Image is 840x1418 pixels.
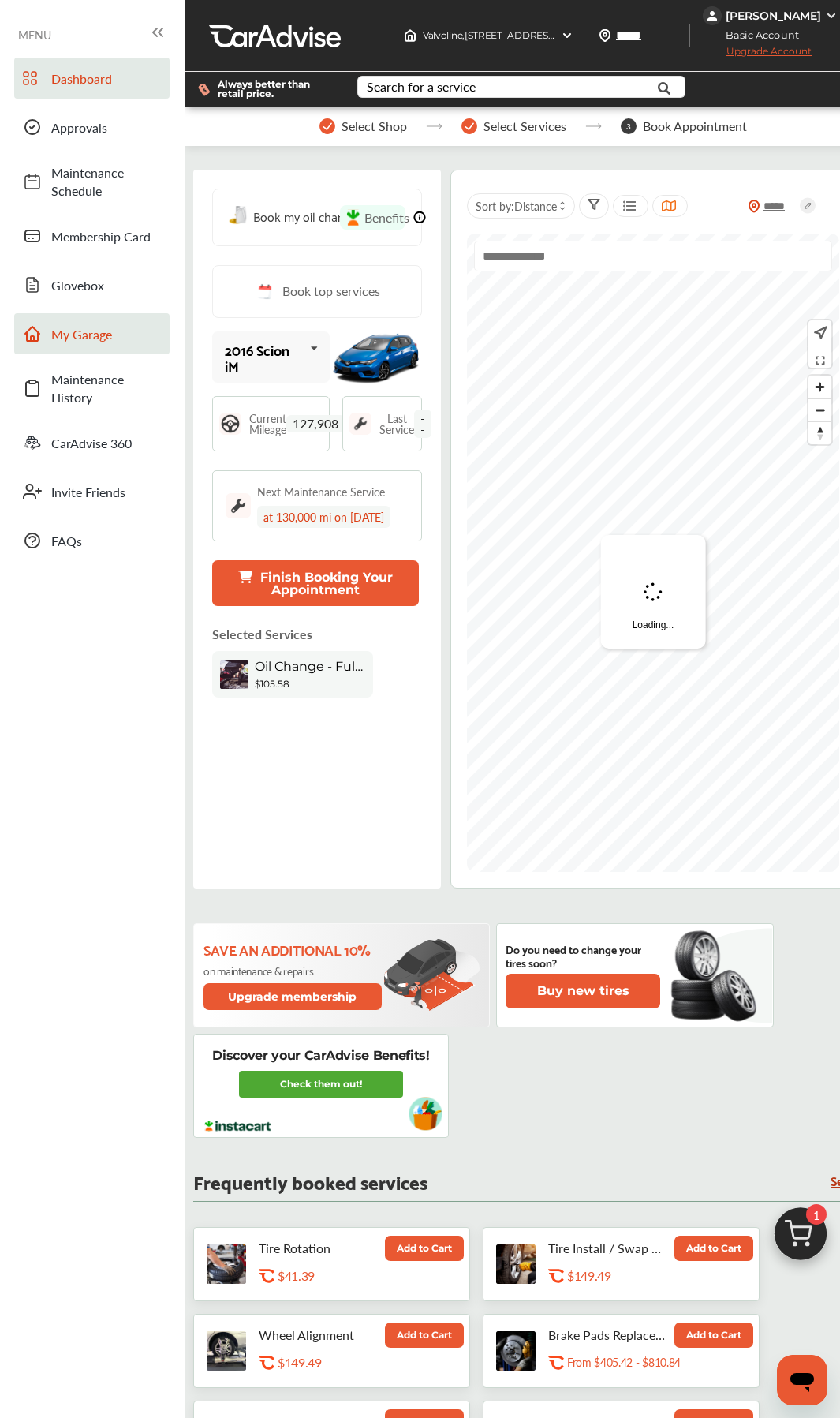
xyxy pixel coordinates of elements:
span: Benefits [364,208,409,226]
img: new-tire.a0c7fe23.svg [670,924,764,1027]
span: MENU [18,28,51,41]
div: 2016 Scion iM [225,342,304,373]
span: Valvoline , [STREET_ADDRESS][PERSON_NAME] [GEOGRAPHIC_DATA] , CA 95242 [423,29,786,41]
span: Always better than retail price. [218,80,332,99]
a: Dashboard [14,58,170,99]
button: Add to Cart [385,1323,464,1348]
span: Basic Account [704,27,811,43]
button: Reset bearing to north [808,421,831,444]
p: Tire Rotation [259,1240,377,1255]
img: header-divider.bc55588e.svg [689,24,690,47]
span: Membership Card [51,227,162,245]
div: $149.49 [278,1355,424,1370]
div: $149.49 [567,1268,714,1283]
span: Reset bearing to north [808,422,831,444]
span: 1 [806,1204,827,1225]
span: Maintenance History [51,370,162,406]
a: CarAdvise 360 [14,422,170,463]
img: mobile_10662_st0640_046.jpg [330,323,422,391]
span: Last Service [379,413,414,435]
span: 127,908 [286,415,345,432]
div: Loading... [601,535,706,649]
span: Dashboard [51,69,162,88]
img: oil-change-thumb.jpg [220,660,248,689]
span: Distance [514,198,557,214]
b: $105.58 [255,678,289,690]
div: [PERSON_NAME] [726,9,821,23]
p: Discover your CarAdvise Benefits! [212,1047,429,1064]
p: Wheel Alignment [259,1327,377,1342]
button: Add to Cart [385,1236,464,1261]
span: Book my oil change [253,205,357,226]
p: on maintenance & repairs [203,964,384,977]
a: Book my oil change [229,205,336,230]
span: FAQs [51,532,162,550]
img: recenter.ce011a49.svg [811,324,827,342]
img: stepper-arrow.e24c07c6.svg [426,123,442,129]
img: header-home-logo.8d720a4f.svg [404,29,416,42]
button: Add to Cart [674,1236,753,1261]
button: Buy new tires [506,974,660,1008]
button: Finish Booking Your Appointment [212,560,419,606]
img: cart_icon.3d0951e8.svg [763,1200,838,1276]
a: Buy new tires [506,974,663,1008]
span: -- [414,410,431,438]
img: jVpblrzwTbfkPYzPPzSLxeg0AAAAASUVORK5CYII= [703,6,722,25]
img: tire-install-swap-tires-thumb.jpg [496,1244,536,1284]
a: My Garage [14,313,170,354]
span: Book Appointment [643,119,747,133]
img: info-Icon.6181e609.svg [413,211,426,224]
span: Sort by : [476,198,557,214]
p: Tire Install / Swap Tires [548,1240,666,1255]
p: Frequently booked services [193,1173,427,1188]
span: Select Services [483,119,566,133]
p: Selected Services [212,625,312,643]
img: update-membership.81812027.svg [384,938,480,1012]
p: Do you need to change your tires soon? [506,942,660,969]
span: Zoom out [808,399,831,421]
img: location_vector_orange.38f05af8.svg [748,200,760,213]
a: Invite Friends [14,471,170,512]
img: stepper-arrow.e24c07c6.svg [585,123,602,129]
span: Invite Friends [51,483,162,501]
span: Book top services [282,282,380,301]
img: maintenance_logo [349,413,371,435]
img: brake-pads-replacement-thumb.jpg [496,1331,536,1371]
img: WGsFRI8htEPBVLJbROoPRyZpYNWhNONpIPPETTm6eUC0GeLEiAAAAAElFTkSuQmCC [825,9,838,22]
button: Add to Cart [674,1323,753,1348]
img: stepper-checkmark.b5569197.svg [319,118,335,134]
a: Maintenance Schedule [14,155,170,208]
div: Search for a service [367,80,476,93]
div: $41.39 [278,1268,424,1283]
div: Next Maintenance Service [257,484,385,499]
img: maintenance_logo [226,493,251,518]
img: oil-change.e5047c97.svg [229,206,249,226]
iframe: Button to launch messaging window [777,1355,827,1405]
img: stepper-checkmark.b5569197.svg [461,118,477,134]
a: Glovebox [14,264,170,305]
span: Current Mileage [249,413,286,435]
img: instacart-vehicle.0979a191.svg [409,1097,442,1131]
img: dollor_label_vector.a70140d1.svg [198,83,210,96]
p: Brake Pads Replacement [548,1327,666,1342]
a: Approvals [14,107,170,148]
a: FAQs [14,520,170,561]
span: Upgrade Account [703,45,812,65]
a: Book top services [212,265,422,318]
button: Upgrade membership [203,983,382,1010]
img: location_vector.a44bc228.svg [599,29,611,42]
img: instacart-icon.73bd83c2.svg [346,209,360,226]
a: Membership Card [14,215,170,256]
span: My Garage [51,325,162,343]
p: From $405.42 - $810.84 [567,1355,681,1370]
p: Save an additional 10% [203,941,384,958]
img: cal_icon.0803b883.svg [254,282,274,301]
button: Zoom out [808,398,831,421]
img: wheel-alignment-thumb.jpg [207,1331,246,1371]
img: header-down-arrow.9dd2ce7d.svg [561,29,573,42]
span: 3 [621,118,637,134]
div: at 130,000 mi on [DATE] [257,506,390,528]
button: Zoom in [808,376,831,398]
img: instacart-logo.217963cc.svg [203,1121,273,1132]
